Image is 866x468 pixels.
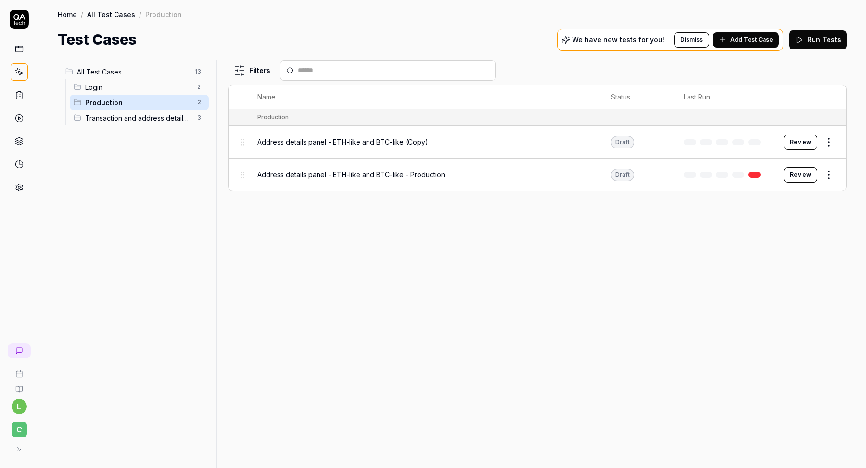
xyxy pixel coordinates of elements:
[87,10,135,19] a: All Test Cases
[713,32,779,48] button: Add Test Case
[229,126,846,159] tr: Address details panel - ETH-like and BTC-like (Copy)DraftReview
[4,362,34,378] a: Book a call with us
[601,85,674,109] th: Status
[70,95,209,110] div: Drag to reorderProduction2
[58,29,137,50] h1: Test Cases
[784,167,817,183] button: Review
[611,169,634,181] div: Draft
[85,82,191,92] span: Login
[248,85,602,109] th: Name
[257,170,445,180] span: Address details panel - ETH-like and BTC-like - Production
[85,113,191,123] span: Transaction and address details panels
[8,343,31,358] a: New conversation
[191,66,205,77] span: 13
[257,113,289,122] div: Production
[611,136,634,148] div: Draft
[12,399,27,414] button: l
[674,32,709,48] button: Dismiss
[70,110,209,125] div: Drag to reorderTransaction and address details panels3
[12,422,27,437] span: C
[139,10,141,19] div: /
[784,135,817,150] button: Review
[4,378,34,393] a: Documentation
[58,10,77,19] a: Home
[257,137,428,147] span: Address details panel - ETH-like and BTC-like (Copy)
[193,81,205,93] span: 2
[70,79,209,95] div: Drag to reorderLogin2
[228,61,276,80] button: Filters
[81,10,83,19] div: /
[789,30,847,49] button: Run Tests
[193,97,205,108] span: 2
[730,36,773,44] span: Add Test Case
[145,10,182,19] div: Production
[85,98,191,108] span: Production
[4,414,34,439] button: C
[229,159,846,191] tr: Address details panel - ETH-like and BTC-like - ProductionDraftReview
[674,85,774,109] th: Last Run
[193,112,205,123] span: 3
[77,67,189,77] span: All Test Cases
[572,37,664,43] p: We have new tests for you!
